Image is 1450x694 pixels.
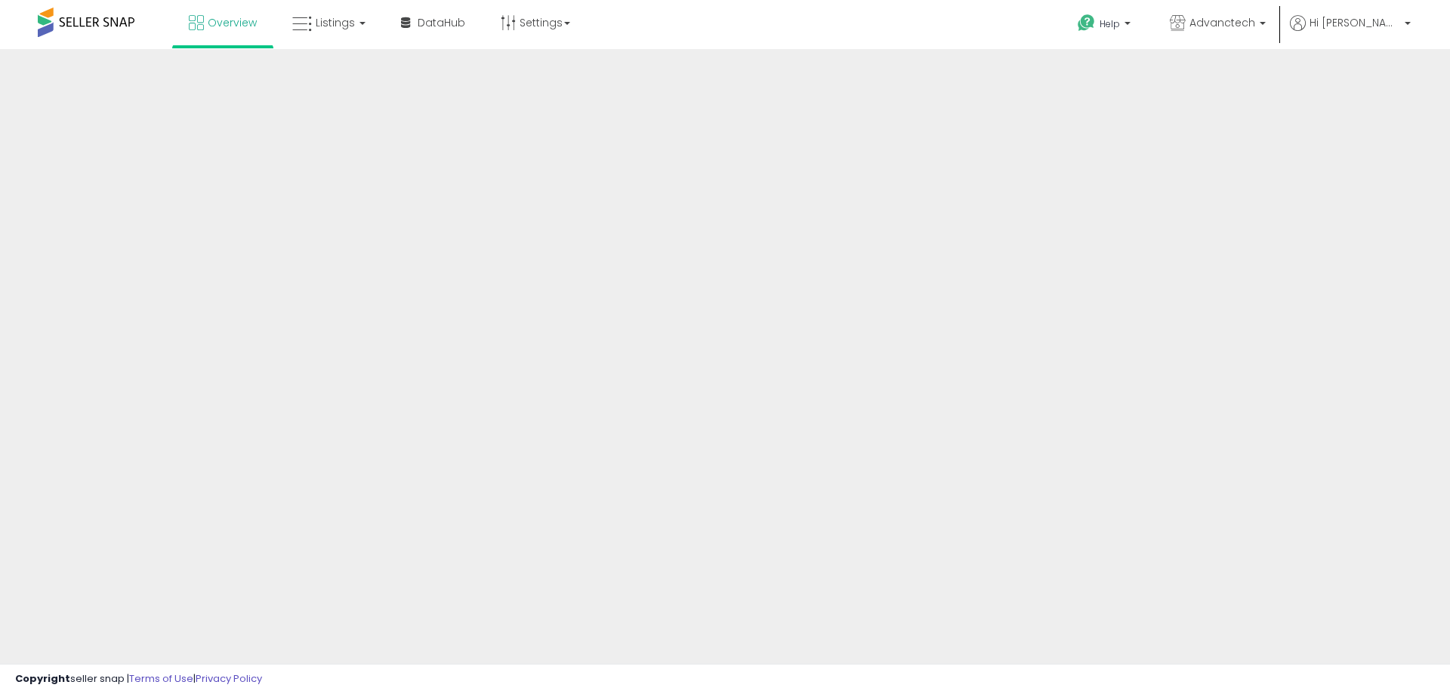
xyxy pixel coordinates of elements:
span: DataHub [418,15,465,30]
span: Advanctech [1189,15,1255,30]
span: Hi [PERSON_NAME] [1310,15,1400,30]
strong: Copyright [15,671,70,686]
a: Help [1066,2,1146,49]
span: Overview [208,15,257,30]
i: Get Help [1077,14,1096,32]
div: seller snap | | [15,672,262,686]
span: Listings [316,15,355,30]
span: Help [1100,17,1120,30]
a: Hi [PERSON_NAME] [1290,15,1411,49]
a: Terms of Use [129,671,193,686]
a: Privacy Policy [196,671,262,686]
